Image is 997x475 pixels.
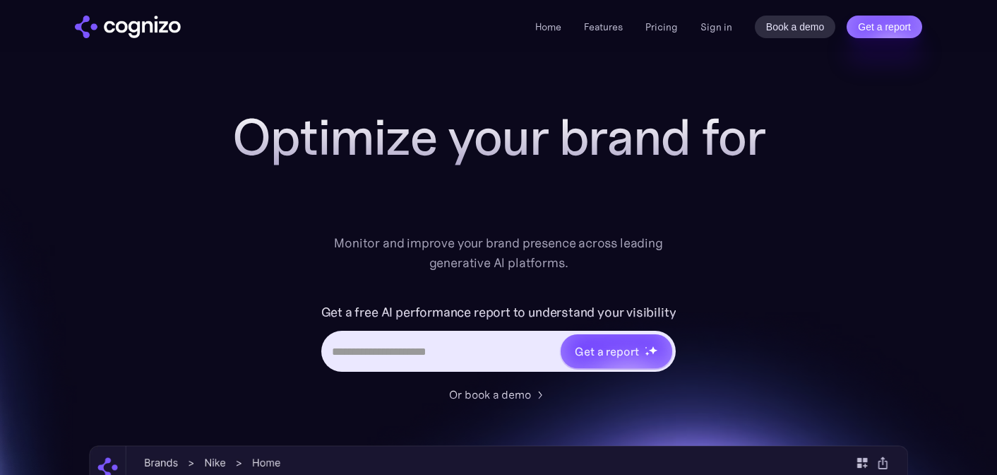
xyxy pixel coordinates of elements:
div: Or book a demo [449,386,531,403]
a: Get a reportstarstarstar [559,333,674,370]
a: Features [584,20,623,33]
a: Sign in [700,18,732,35]
a: Get a report [847,16,922,38]
label: Get a free AI performance report to understand your visibility [321,301,676,324]
h1: Optimize your brand for [216,109,781,165]
div: Monitor and improve your brand presence across leading generative AI platforms. [325,233,672,273]
a: Home [535,20,561,33]
img: star [645,351,650,356]
a: home [75,16,181,38]
a: Pricing [645,20,678,33]
img: cognizo logo [75,16,181,38]
div: Get a report [575,343,638,360]
img: star [645,346,647,348]
a: Or book a demo [449,386,548,403]
a: Book a demo [755,16,836,38]
img: star [648,346,657,355]
form: Hero URL Input Form [321,301,676,379]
